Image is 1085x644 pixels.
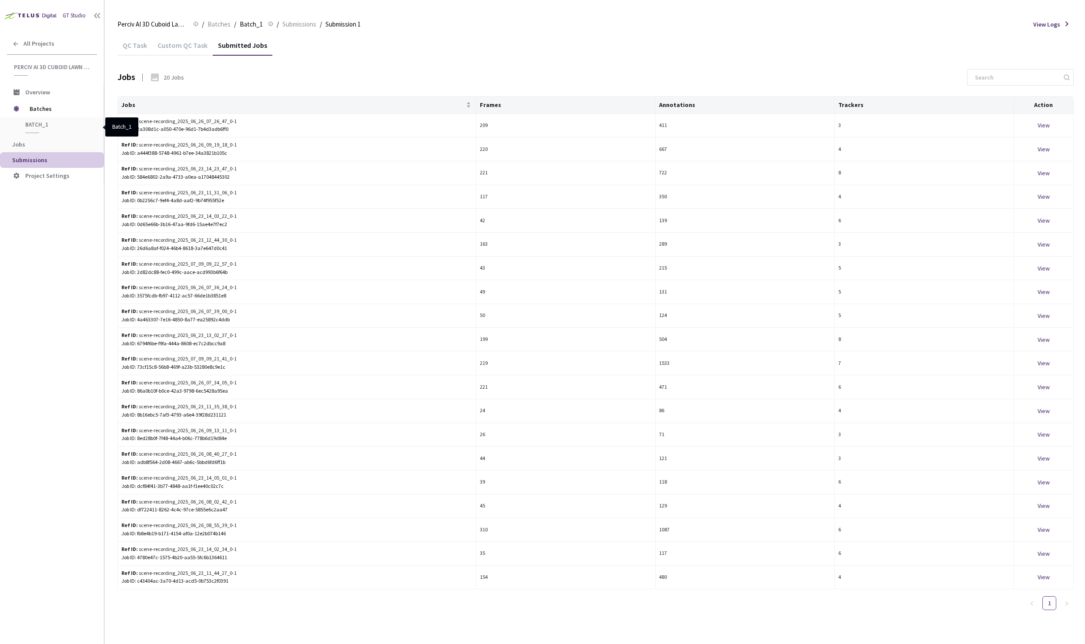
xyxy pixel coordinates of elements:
[1018,335,1070,344] div: View
[835,470,1014,494] td: 6
[121,521,272,530] div: scene-recording_2025_06_26_08_55_39_0-1
[121,268,472,277] div: Job ID: 2d82dc88-fec0-499c-aace-acd993b6f64b
[121,189,272,197] div: scene-recording_2025_06_23_11_31_06_0-1
[121,173,472,181] div: Job ID: 584e6802-2a9a-4733-a0ea-a17048445302
[476,375,656,399] td: 221
[1029,601,1035,606] span: left
[121,213,138,219] b: Ref ID:
[121,141,272,149] div: scene-recording_2025_06_26_09_19_18_0-1
[121,165,138,172] b: Ref ID:
[1014,97,1074,114] th: Action
[121,474,272,482] div: scene-recording_2025_06_23_14_05_01_0-1
[835,280,1014,304] td: 5
[656,328,835,352] td: 504
[320,19,322,30] li: /
[121,331,272,340] div: scene-recording_2025_06_23_13_02_37_0-1
[121,332,138,338] b: Ref ID:
[12,156,47,164] span: Submissions
[121,212,272,220] div: scene-recording_2025_06_23_14_03_22_0-1
[835,185,1014,209] td: 4
[121,308,138,314] b: Ref ID:
[656,566,835,590] td: 480
[1033,20,1060,29] span: View Logs
[1064,601,1069,606] span: right
[835,233,1014,257] td: 3
[656,114,835,138] td: 411
[117,19,188,30] span: Perciv AI 3D Cuboid Lawn Mover
[476,542,656,566] td: 35
[121,118,138,124] b: Ref ID:
[476,470,656,494] td: 39
[1018,240,1070,249] div: View
[121,506,472,514] div: Job ID: df722411-8262-4c4c-97ce-5855e6c2aa47
[1025,596,1039,610] button: left
[835,423,1014,447] td: 3
[835,137,1014,161] td: 4
[121,379,138,386] b: Ref ID:
[121,570,138,576] b: Ref ID:
[121,458,472,467] div: Job ID: adb8f564-2d08-4667-ab6c-5bbd6fd6ff1b
[1042,596,1056,610] li: 1
[121,546,138,552] b: Ref ID:
[835,542,1014,566] td: 6
[202,19,204,30] li: /
[121,101,464,108] span: Jobs
[121,220,472,229] div: Job ID: 0d65e66b-3b16-47aa-9fd6-15ae4e7f7ec2
[656,185,835,209] td: 350
[121,498,138,505] b: Ref ID:
[30,100,89,117] span: Batches
[117,71,135,83] div: Jobs
[121,340,472,348] div: Job ID: 6794f6be-f9fa-444a-8608-ec7c2dbcc9a8
[1018,382,1070,392] div: View
[476,328,656,352] td: 199
[656,447,835,470] td: 121
[152,41,213,56] div: Custom QC Task
[656,351,835,375] td: 1533
[1043,597,1056,610] a: 1
[656,470,835,494] td: 118
[476,351,656,375] td: 219
[121,244,472,253] div: Job ID: 26d6a8af-f024-46b4-8618-3a7e647d0c41
[164,73,184,82] div: 20 Jobs
[835,494,1014,518] td: 4
[656,304,835,328] td: 124
[121,117,272,126] div: scene-recording_2025_06_26_07_26_47_0-1
[1060,596,1074,610] li: Next Page
[1018,572,1070,582] div: View
[277,19,279,30] li: /
[1018,216,1070,225] div: View
[1018,192,1070,201] div: View
[1018,168,1070,178] div: View
[1018,501,1070,511] div: View
[117,41,152,56] div: QC Task
[121,355,138,362] b: Ref ID:
[234,19,236,30] li: /
[121,403,272,411] div: scene-recording_2025_06_23_11_35_38_0-1
[121,260,138,267] b: Ref ID:
[835,447,1014,470] td: 3
[23,40,54,47] span: All Projects
[206,19,232,29] a: Batches
[656,542,835,566] td: 117
[835,566,1014,590] td: 4
[121,554,472,562] div: Job ID: 4780e47c-1575-4b20-aa55-5fc6b1364611
[121,522,138,528] b: Ref ID:
[121,237,138,243] b: Ref ID:
[213,41,272,56] div: Submitted Jobs
[121,189,138,196] b: Ref ID:
[476,185,656,209] td: 117
[476,566,656,590] td: 154
[476,209,656,233] td: 42
[656,399,835,423] td: 86
[121,292,472,300] div: Job ID: 3575fcdb-fb97-4112-ac57-66de1b3851e8
[656,209,835,233] td: 139
[476,161,656,185] td: 221
[282,19,316,30] span: Submissions
[970,70,1062,85] input: Search
[835,114,1014,138] td: 3
[121,363,472,371] div: Job ID: 73cf15c8-56b8-469f-a23b-53280e8c9e1c
[476,494,656,518] td: 45
[121,530,472,538] div: Job ID: fb8e4b19-b171-4154-af0a-12e2b074b146
[476,518,656,542] td: 310
[63,12,86,20] div: GT Studio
